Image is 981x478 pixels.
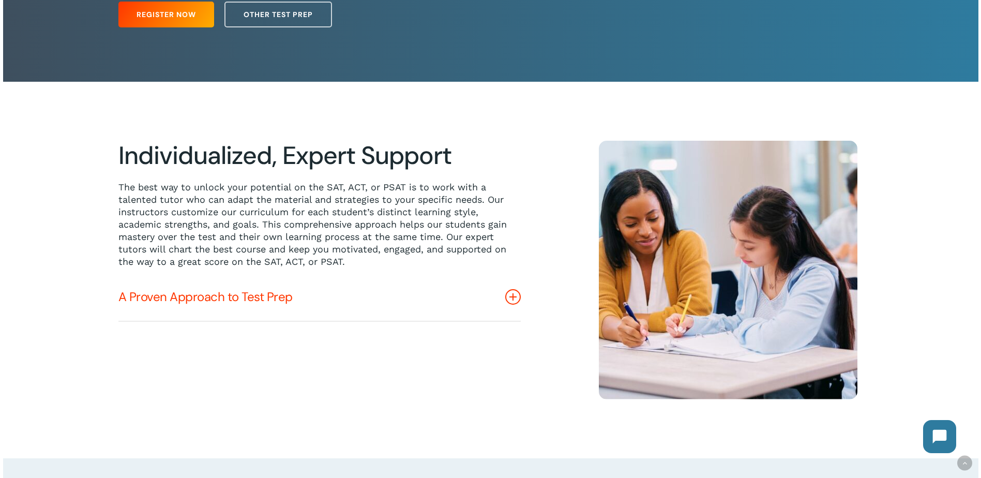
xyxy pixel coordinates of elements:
[118,181,521,268] p: The best way to unlock your potential on the SAT, ACT, or PSAT is to work with a talented tutor w...
[118,2,214,27] a: Register Now
[137,9,196,20] span: Register Now
[913,410,967,464] iframe: Chatbot
[118,273,521,321] a: A Proven Approach to Test Prep
[599,141,857,399] img: 1 on 1 14
[118,141,521,171] h2: Individualized, Expert Support
[244,9,313,20] span: Other Test Prep
[224,2,332,27] a: Other Test Prep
